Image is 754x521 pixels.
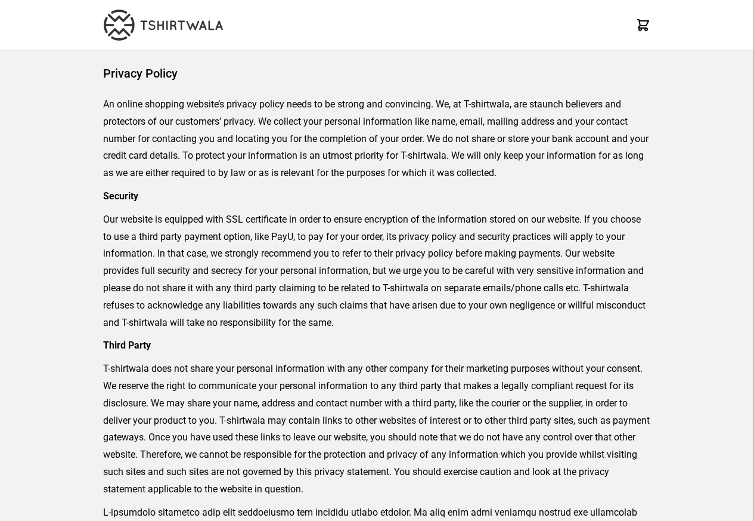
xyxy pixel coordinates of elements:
[103,360,651,498] p: T-shirtwala does not share your personal information with any other company for their marketing p...
[103,65,651,82] h1: Privacy Policy
[104,10,223,41] img: TW-LOGO-400-104.png
[103,96,651,182] p: An online shopping website’s privacy policy needs to be strong and convincing. We, at T-shirtwala...
[103,211,651,332] p: Our website is equipped with SSL certificate in order to ensure encryption of the information sto...
[103,340,151,351] strong: Third Party
[103,190,138,202] strong: Security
